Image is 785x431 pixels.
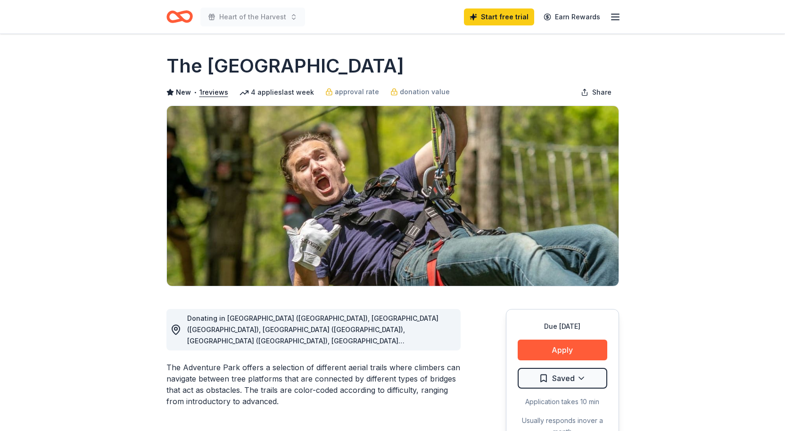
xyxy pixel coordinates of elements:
[335,86,379,98] span: approval rate
[200,8,305,26] button: Heart of the Harvest
[592,87,611,98] span: Share
[464,8,534,25] a: Start free trial
[166,362,461,407] div: The Adventure Park offers a selection of different aerial trails where climbers can navigate betw...
[573,83,619,102] button: Share
[552,372,575,384] span: Saved
[219,11,286,23] span: Heart of the Harvest
[199,87,228,98] button: 1reviews
[166,6,193,28] a: Home
[518,396,607,407] div: Application takes 10 min
[325,86,379,98] a: approval rate
[176,87,191,98] span: New
[390,86,450,98] a: donation value
[518,321,607,332] div: Due [DATE]
[167,106,619,286] img: Image for The Adventure Park
[193,89,197,96] span: •
[538,8,606,25] a: Earn Rewards
[166,53,404,79] h1: The [GEOGRAPHIC_DATA]
[518,340,607,360] button: Apply
[400,86,450,98] span: donation value
[240,87,314,98] div: 4 applies last week
[518,368,607,389] button: Saved
[187,314,440,356] span: Donating in [GEOGRAPHIC_DATA] ([GEOGRAPHIC_DATA]), [GEOGRAPHIC_DATA] ([GEOGRAPHIC_DATA]), [GEOGRA...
